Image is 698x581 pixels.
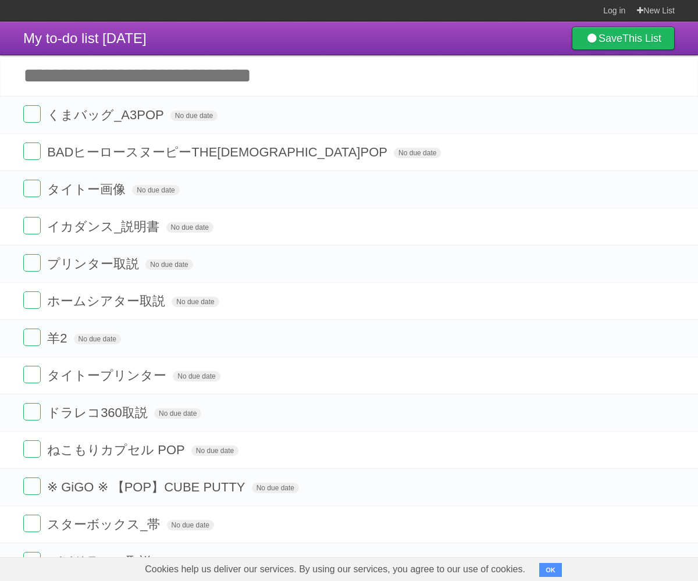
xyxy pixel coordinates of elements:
[23,440,41,458] label: Done
[23,254,41,272] label: Done
[47,368,169,383] span: タイトープリンター
[23,291,41,309] label: Done
[47,443,188,457] span: ねこもりカプセル POP
[133,558,537,581] span: Cookies help us deliver our services. By using our services, you agree to our use of cookies.
[23,515,41,532] label: Done
[172,297,219,307] span: No due date
[23,477,41,495] label: Done
[47,294,168,308] span: ホームシアター取説
[23,142,41,160] label: Done
[23,329,41,346] label: Done
[47,480,248,494] span: ※ GiGO ※ 【POP】CUBE PUTTY
[167,520,214,530] span: No due date
[47,554,155,569] span: WiFiドラレコ取説
[394,148,441,158] span: No due date
[539,563,562,577] button: OK
[47,145,390,159] span: BADヒーロースヌーピーTHE[DEMOGRAPHIC_DATA]POP
[166,222,213,233] span: No due date
[23,180,41,197] label: Done
[23,552,41,569] label: Done
[252,483,299,493] span: No due date
[23,30,147,46] span: My to-do list [DATE]
[145,259,193,270] span: No due date
[47,517,163,532] span: スターボックス_帯
[23,403,41,420] label: Done
[572,27,675,50] a: SaveThis List
[47,331,70,345] span: 羊2
[47,219,162,234] span: イカダンス_説明書
[154,408,201,419] span: No due date
[47,405,151,420] span: ドラレコ360取説
[47,256,142,271] span: プリンター取説
[23,105,41,123] label: Done
[132,185,179,195] span: No due date
[23,217,41,234] label: Done
[622,33,661,44] b: This List
[47,182,129,197] span: タイトー画像
[74,334,121,344] span: No due date
[23,366,41,383] label: Done
[170,111,218,121] span: No due date
[173,371,220,382] span: No due date
[191,445,238,456] span: No due date
[47,108,167,122] span: くまバッグ_A3POP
